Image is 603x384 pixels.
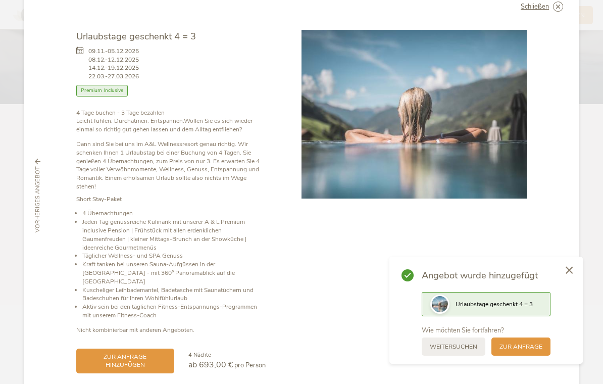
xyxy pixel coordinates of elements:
span: zur Anfrage [499,343,542,351]
span: vorheriges Angebot [34,166,42,232]
span: weitersuchen [430,343,477,351]
li: Aktiv sein bei den täglichen Fitness-Entspannungs-Programmen mit unserem Fitness-Coach [82,303,266,320]
strong: Short Stay-Paket [76,195,122,203]
span: Angebot wurde hinzugefügt [422,269,550,282]
li: Täglicher Wellness- und SPA Genuss [82,252,266,260]
p: Leicht fühlen. Durchatmen. Entspannen. [76,109,266,134]
span: Wie möchten Sie fortfahren? [422,326,504,335]
span: Schließen [521,4,549,10]
li: Kraft tanken bei unseren Sauna-Aufgüssen in der [GEOGRAPHIC_DATA] - mit 360° Panoramablick auf di... [82,260,266,285]
p: Dann sind Sie bei uns im A&L Wellnessresort genau richtig. Wir schenken Ihnen 1 Urlaubstag bei ei... [76,140,266,191]
span: Premium Inclusive [76,85,128,97]
b: 4 Tage buchen - 3 Tage bezahlen [76,109,165,117]
img: Urlaubstage geschenkt 4 = 3 [301,30,527,199]
strong: Wollen Sie es sich wieder einmal so richtig gut gehen lassen und dem Alltag entfliehen? [76,117,253,133]
img: Preview [432,296,448,312]
li: Kuscheliger Leihbademantel, Badetasche mit Saunatüchern und Badeschuhen für Ihren Wohlfühlurlaub [82,286,266,303]
span: Urlaubstage geschenkt 4 = 3 [76,30,196,42]
span: 09.11.-05.12.2025 08.12.-12.12.2025 14.12.-19.12.2025 22.03.-27.03.2026 [88,47,139,81]
li: Jeden Tag genussreiche Kulinarik mit unserer A & L Premium inclusive Pension | Frühstück mit alle... [82,218,266,252]
li: 4 Übernachtungen [82,209,266,218]
span: Urlaubstage geschenkt 4 = 3 [456,300,533,308]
